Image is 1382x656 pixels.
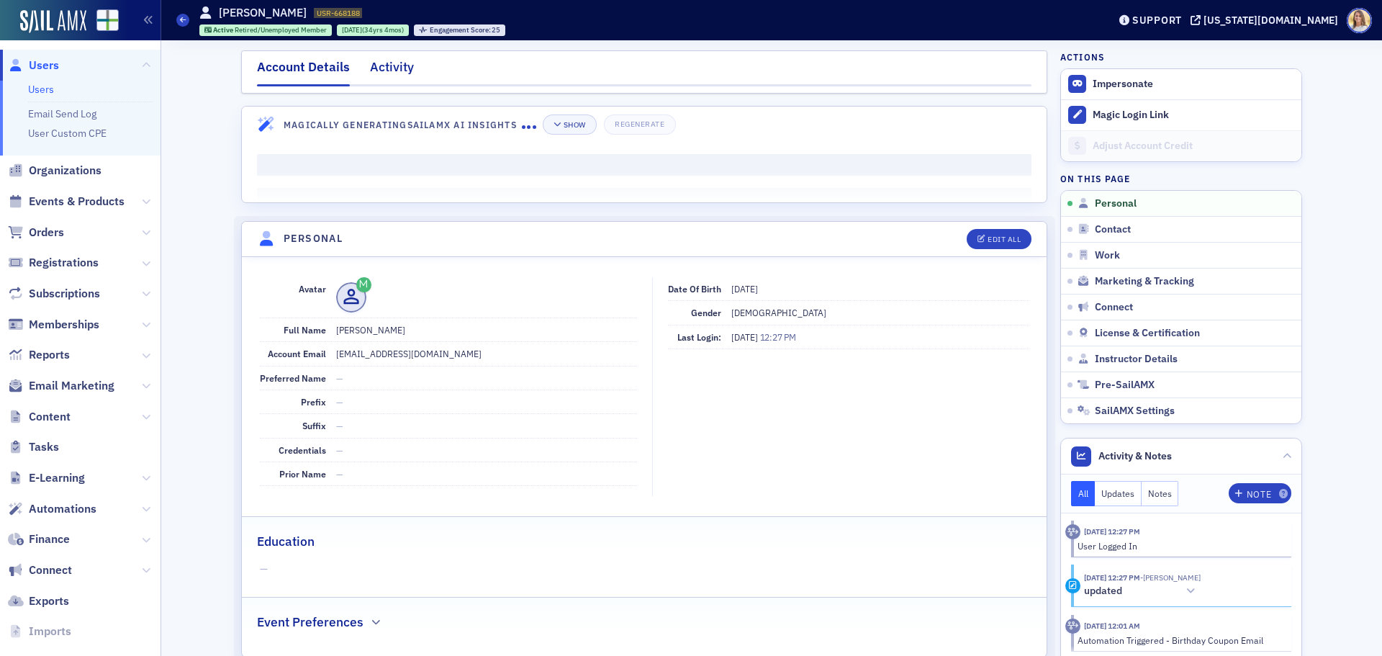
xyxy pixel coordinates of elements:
span: Content [29,409,71,425]
button: Magic Login Link [1061,99,1301,130]
div: Active: Active: Retired/Unemployed Member [199,24,333,36]
div: (34yrs 4mos) [342,25,404,35]
span: SailAMX Settings [1095,405,1175,418]
span: Memberships [29,317,99,333]
a: User Custom CPE [28,127,107,140]
a: E-Learning [8,470,85,486]
span: Email Marketing [29,378,114,394]
button: Edit All [967,229,1031,249]
span: — [336,444,343,456]
span: Gender [691,307,721,318]
a: Adjust Account Credit [1061,130,1301,161]
a: Active Retired/Unemployed Member [204,25,328,35]
dd: [PERSON_NAME] [336,318,637,341]
a: View Homepage [86,9,119,34]
button: updated [1084,584,1201,599]
div: Note [1247,490,1271,498]
a: Automations [8,501,96,517]
div: Update [1065,578,1080,593]
span: Preferred Name [260,372,326,384]
button: Note [1229,483,1291,503]
span: Personal [1095,197,1137,210]
div: Automation Triggered - Birthday Coupon Email [1078,634,1281,647]
span: [DATE] [342,25,362,35]
div: 25 [430,27,501,35]
span: Organizations [29,163,101,179]
span: Marketing & Tracking [1095,275,1194,288]
span: Account Email [268,348,326,359]
button: Regenerate [604,114,675,135]
h4: Personal [284,231,343,246]
div: Adjust Account Credit [1093,140,1294,153]
span: Profile [1347,8,1372,33]
button: Notes [1142,481,1179,506]
span: — [336,396,343,408]
h2: Event Preferences [257,613,363,632]
span: Activity & Notes [1098,449,1172,464]
span: Credentials [279,444,326,456]
span: — [336,420,343,431]
span: — [260,562,1029,577]
a: Email Send Log [28,107,96,120]
span: Prior Name [279,468,326,480]
span: Imports [29,624,71,639]
span: Subscriptions [29,286,100,302]
a: Users [8,58,59,73]
span: [DATE] [731,331,760,343]
a: Organizations [8,163,101,179]
button: Show [543,114,597,135]
span: Exports [29,593,69,609]
a: Users [28,83,54,96]
span: Last Login: [677,331,721,343]
h4: Magically Generating SailAMX AI Insights [284,118,522,131]
a: Orders [8,225,64,241]
span: Orders [29,225,64,241]
h1: [PERSON_NAME] [219,5,307,21]
a: Subscriptions [8,286,100,302]
a: Events & Products [8,194,125,210]
div: Edit All [988,235,1021,243]
dd: [EMAIL_ADDRESS][DOMAIN_NAME] [336,342,637,365]
button: [US_STATE][DOMAIN_NAME] [1191,15,1343,25]
dd: [DEMOGRAPHIC_DATA] [731,301,1029,324]
span: — [336,372,343,384]
span: George Klersey [1140,572,1201,583]
h4: Actions [1060,50,1105,63]
span: Reports [29,347,70,363]
button: All [1071,481,1096,506]
a: Reports [8,347,70,363]
span: Avatar [299,283,326,295]
a: Memberships [8,317,99,333]
a: Exports [8,593,69,609]
div: Show [564,121,586,129]
span: Users [29,58,59,73]
span: Finance [29,531,70,547]
img: SailAMX [20,10,86,33]
div: User Logged In [1078,539,1281,552]
span: Connect [29,562,72,578]
span: Work [1095,249,1120,262]
span: Contact [1095,223,1131,236]
a: Content [8,409,71,425]
a: Imports [8,624,71,639]
span: License & Certification [1095,327,1200,340]
span: Instructor Details [1095,353,1178,366]
div: Engagement Score: 25 [414,24,505,36]
h4: On this page [1060,172,1302,185]
div: Activity [1065,524,1080,539]
span: 12:27 PM [760,331,796,343]
span: Registrations [29,255,99,271]
span: Automations [29,501,96,517]
span: Retired/Unemployed Member [235,25,327,35]
span: Pre-SailAMX [1095,379,1155,392]
span: [DATE] [731,283,758,295]
a: Finance [8,531,70,547]
span: Prefix [301,396,326,408]
span: E-Learning [29,470,85,486]
h2: Education [257,532,315,551]
div: [US_STATE][DOMAIN_NAME] [1203,14,1338,27]
time: 9/25/2025 12:27 PM [1084,572,1140,583]
div: Activity [1065,619,1080,634]
div: Support [1132,14,1182,27]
